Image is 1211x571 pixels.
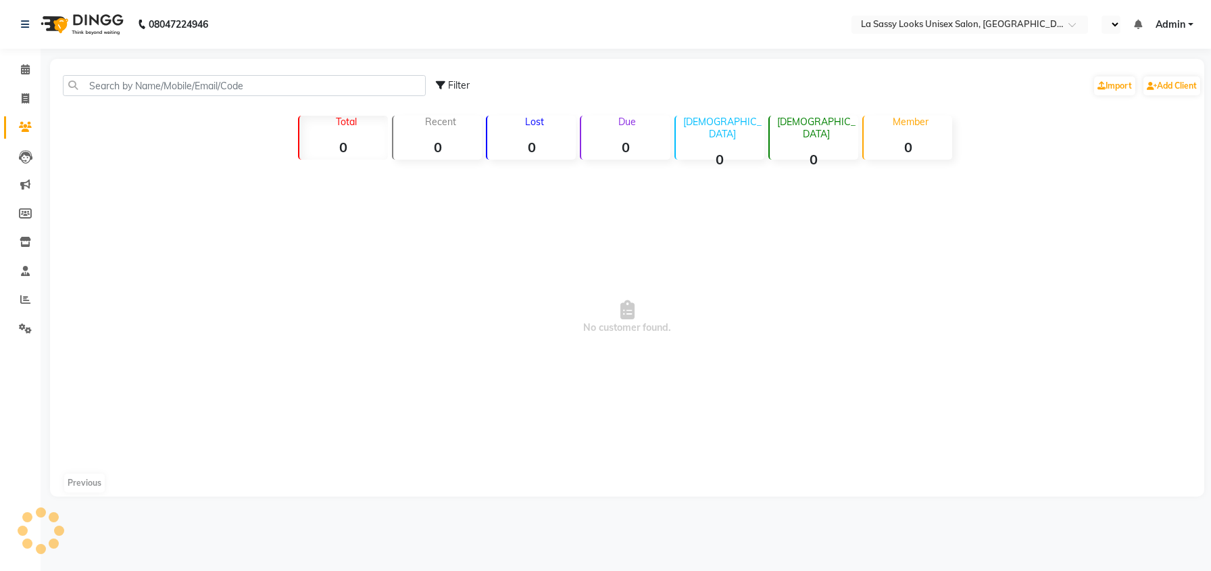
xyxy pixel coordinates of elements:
[34,5,127,43] img: logo
[681,116,764,140] p: [DEMOGRAPHIC_DATA]
[493,116,576,128] p: Lost
[305,116,388,128] p: Total
[299,139,388,156] strong: 0
[676,151,764,168] strong: 0
[448,79,470,91] span: Filter
[864,139,952,156] strong: 0
[869,116,952,128] p: Member
[393,139,482,156] strong: 0
[1156,18,1185,32] span: Admin
[581,139,670,156] strong: 0
[399,116,482,128] p: Recent
[1094,76,1135,95] a: Import
[770,151,858,168] strong: 0
[149,5,208,43] b: 08047224946
[50,165,1204,470] span: No customer found.
[1143,76,1200,95] a: Add Client
[584,116,670,128] p: Due
[63,75,426,96] input: Search by Name/Mobile/Email/Code
[775,116,858,140] p: [DEMOGRAPHIC_DATA]
[487,139,576,156] strong: 0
